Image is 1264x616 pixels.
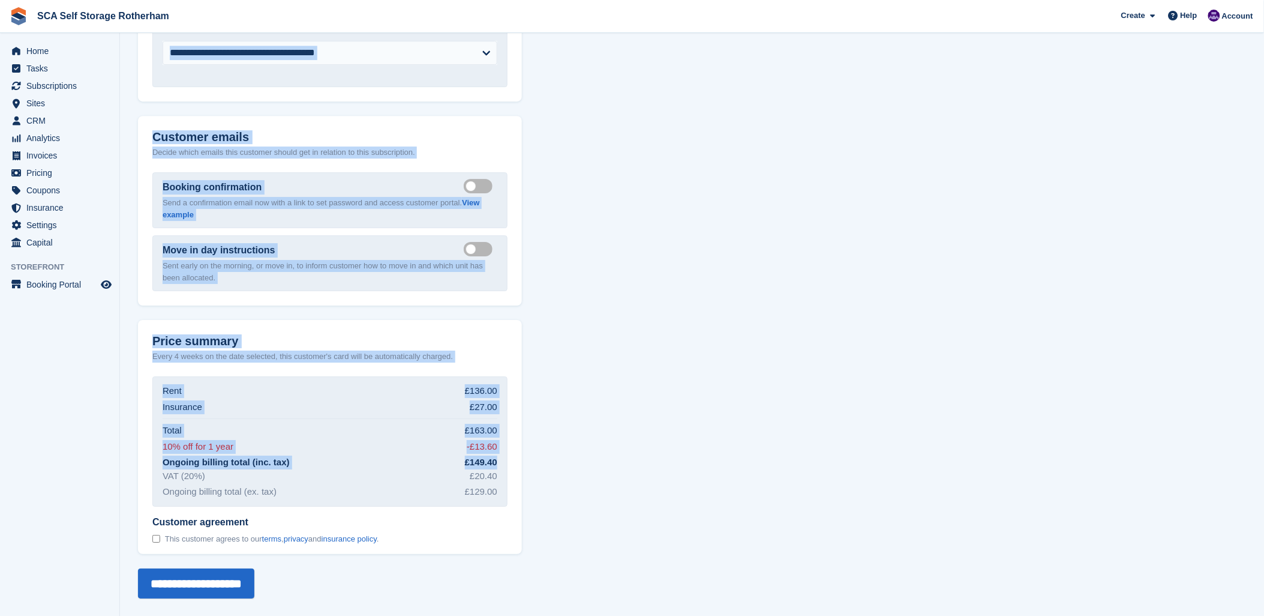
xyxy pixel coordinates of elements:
a: menu [6,130,113,146]
span: Tasks [26,60,98,77]
a: menu [6,95,113,112]
a: menu [6,43,113,59]
p: Decide which emails this customer should get in relation to this subscription. [152,146,508,159]
a: Preview store [99,277,113,292]
div: £136.00 [465,384,497,398]
a: menu [6,217,113,234]
a: menu [6,234,113,251]
div: Insurance [163,400,202,414]
div: Total [163,424,182,438]
span: CRM [26,112,98,129]
span: Coupons [26,182,98,199]
a: menu [6,276,113,293]
img: Kelly Neesham [1208,10,1220,22]
p: Send a confirmation email now with a link to set password and access customer portal. [163,197,497,220]
span: Customer agreement [152,516,379,528]
p: Every 4 weeks on the date selected, this customer's card will be automatically charged. [152,351,453,363]
label: Move in day instructions [163,243,275,258]
a: menu [6,182,113,199]
span: This customer agrees to our , and . [165,534,379,544]
label: Booking confirmation [163,180,262,195]
a: menu [6,112,113,129]
h2: Price summary [152,334,508,348]
div: £20.40 [470,470,497,483]
span: Insurance [26,199,98,216]
span: Storefront [11,261,119,273]
div: 10% off for 1 year [163,440,233,454]
input: Customer agreement This customer agrees to ourterms,privacyandinsurance policy. [152,535,160,543]
div: Ongoing billing total (inc. tax) [163,456,290,470]
a: terms [262,534,282,543]
img: stora-icon-8386f47178a22dfd0bd8f6a31ec36ba5ce8667c1dd55bd0f319d3a0aa187defe.svg [10,7,28,25]
span: Settings [26,217,98,234]
span: Create [1121,10,1145,22]
div: £149.40 [465,456,497,470]
a: View example [163,198,480,219]
div: -£13.60 [467,440,497,454]
a: menu [6,77,113,94]
div: £129.00 [465,485,497,499]
span: Account [1222,10,1253,22]
div: £163.00 [465,424,497,438]
span: Analytics [26,130,98,146]
div: £27.00 [470,400,497,414]
a: menu [6,60,113,77]
a: menu [6,165,113,181]
a: menu [6,199,113,216]
span: Help [1181,10,1197,22]
label: Send move in day email [464,248,497,250]
div: Rent [163,384,182,398]
span: Pricing [26,165,98,181]
p: Sent early on the morning, or move in, to inform customer how to move in and which unit has been ... [163,260,497,283]
span: Booking Portal [26,276,98,293]
span: Home [26,43,98,59]
div: Ongoing billing total (ex. tax) [163,485,277,499]
h2: Customer emails [152,130,508,144]
span: Invoices [26,147,98,164]
a: insurance policy [322,534,377,543]
span: Sites [26,95,98,112]
a: privacy [284,534,308,543]
a: menu [6,147,113,164]
span: Subscriptions [26,77,98,94]
a: SCA Self Storage Rotherham [32,6,174,26]
span: Capital [26,234,98,251]
div: VAT (20%) [163,470,205,483]
label: Send booking confirmation email [464,185,497,187]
